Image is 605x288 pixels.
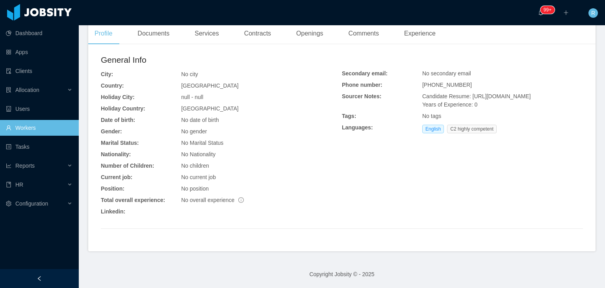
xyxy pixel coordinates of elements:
b: Phone number: [342,82,382,88]
a: icon: auditClients [6,63,72,79]
span: info-circle [238,197,244,203]
span: R [591,8,595,18]
div: Documents [131,22,176,45]
span: [GEOGRAPHIC_DATA] [181,105,239,112]
div: No tags [422,112,583,120]
i: icon: line-chart [6,163,11,168]
div: Comments [342,22,385,45]
b: Nationality: [101,151,131,157]
span: [PHONE_NUMBER] [422,82,472,88]
footer: Copyright Jobsity © - 2025 [79,261,605,288]
div: Contracts [238,22,277,45]
b: Holiday Country: [101,105,145,112]
i: icon: plus [563,10,569,15]
i: icon: setting [6,201,11,206]
a: icon: userWorkers [6,120,72,136]
b: Secondary email: [342,70,388,77]
b: Country: [101,82,124,89]
span: Candidate Resume: [URL][DOMAIN_NAME] Years of Experience: 0 [422,93,531,108]
span: HR [15,181,23,188]
span: No gender [181,128,207,135]
div: Openings [290,22,330,45]
b: Holiday City: [101,94,135,100]
h2: General Info [101,54,342,66]
span: No overall experience [181,197,244,203]
span: Allocation [15,87,39,93]
a: icon: robotUsers [6,101,72,117]
b: Current job: [101,174,132,180]
b: Position: [101,185,124,192]
i: icon: book [6,182,11,187]
span: No Nationality [181,151,215,157]
b: Sourcer Notes: [342,93,381,99]
span: No date of birth [181,117,219,123]
span: No children [181,163,209,169]
span: No position [181,185,209,192]
b: Gender: [101,128,122,135]
span: No city [181,71,198,77]
span: null - null [181,94,203,100]
i: icon: bell [538,10,544,15]
span: Reports [15,163,35,169]
div: Profile [88,22,119,45]
sup: 240 [540,6,555,14]
span: No Marital Status [181,140,223,146]
a: icon: appstoreApps [6,44,72,60]
b: Linkedin: [101,208,125,215]
b: Date of birth: [101,117,135,123]
b: Number of Children: [101,163,154,169]
div: Services [188,22,225,45]
span: No current job [181,174,216,180]
b: Total overall experience: [101,197,165,203]
b: City: [101,71,113,77]
span: English [422,125,444,133]
b: Marital Status: [101,140,139,146]
a: icon: pie-chartDashboard [6,25,72,41]
span: No secondary email [422,70,471,77]
span: C2 highly competent [447,125,496,133]
div: Experience [398,22,442,45]
b: Tags: [342,113,356,119]
i: icon: solution [6,87,11,93]
span: [GEOGRAPHIC_DATA] [181,82,239,89]
span: Configuration [15,200,48,207]
a: icon: profileTasks [6,139,72,155]
b: Languages: [342,124,373,131]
